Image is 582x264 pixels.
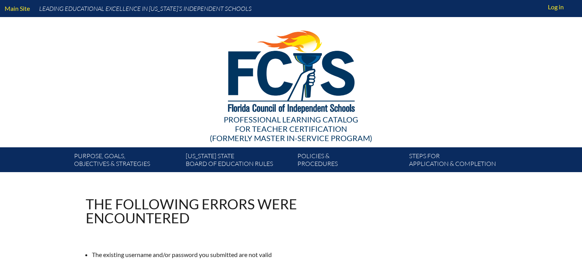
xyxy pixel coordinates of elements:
[183,150,294,172] a: [US_STATE] StateBoard of Education rules
[68,115,515,143] div: Professional Learning Catalog (formerly Master In-service Program)
[406,150,518,172] a: Steps forapplication & completion
[294,150,406,172] a: Policies &Procedures
[235,124,347,133] span: for Teacher Certification
[548,2,564,12] span: Log in
[71,150,183,172] a: Purpose, goals,objectives & strategies
[92,250,365,260] li: The existing username and/or password you submitted are not valid
[211,17,371,123] img: FCISlogo221.eps
[86,197,359,225] h1: The following errors were encountered
[2,3,33,14] a: Main Site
